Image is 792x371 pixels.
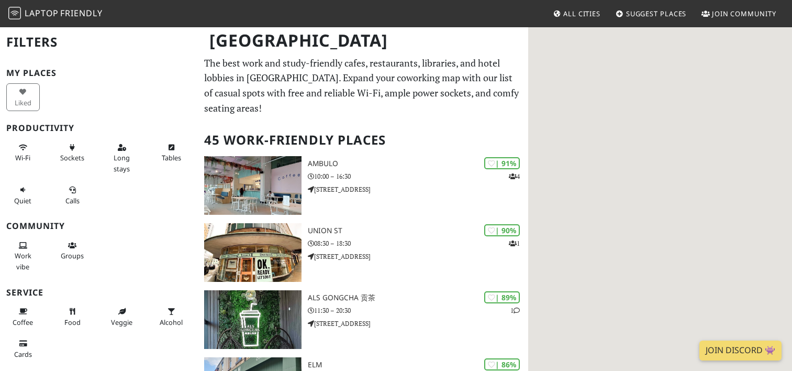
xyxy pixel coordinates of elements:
img: LaptopFriendly [8,7,21,19]
button: Tables [155,139,188,167]
a: Join Community [697,4,780,23]
h3: Community [6,221,192,231]
span: Credit cards [14,350,32,359]
button: Alcohol [155,303,188,331]
button: Quiet [6,181,40,209]
h2: Filters [6,26,192,58]
div: | 86% [484,358,520,370]
button: Long stays [105,139,139,177]
span: Video/audio calls [65,196,80,205]
button: Groups [56,237,90,265]
h3: Union St [308,226,528,235]
p: [STREET_ADDRESS] [308,184,528,194]
button: Work vibe [6,237,40,275]
button: Wi-Fi [6,139,40,167]
p: 1 [510,305,520,315]
h3: Productivity [6,123,192,133]
h1: [GEOGRAPHIC_DATA] [201,26,526,55]
p: 11:30 – 20:30 [308,305,528,315]
span: Veggie [111,318,132,327]
button: Coffee [6,303,40,331]
span: Food [64,318,81,327]
img: Union St [204,223,302,282]
a: Ambulo | 91% 4 Ambulo 10:00 – 16:30 [STREET_ADDRESS] [198,156,528,215]
h3: Service [6,288,192,298]
span: Quiet [14,196,31,205]
div: | 91% [484,157,520,169]
div: | 89% [484,291,520,303]
h2: 45 Work-Friendly Places [204,124,521,156]
span: All Cities [563,9,600,18]
span: Coffee [13,318,33,327]
span: Suggest Places [626,9,687,18]
span: Join Community [712,9,776,18]
span: Laptop [25,7,59,19]
button: Food [56,303,90,331]
span: Group tables [61,251,84,260]
a: LaptopFriendly LaptopFriendly [8,5,103,23]
img: Ambulo [204,156,302,215]
span: Alcohol [160,318,183,327]
span: Friendly [60,7,102,19]
img: ALS Gongcha 贡茶 [204,290,302,349]
span: Long stays [114,153,130,173]
p: The best work and study-friendly cafes, restaurants, libraries, and hotel lobbies in [GEOGRAPHIC_... [204,56,521,116]
button: Calls [56,181,90,209]
span: Stable Wi-Fi [15,153,30,162]
a: All Cities [549,4,605,23]
span: People working [15,251,31,271]
a: ALS Gongcha 贡茶 | 89% 1 ALS Gongcha 贡茶 11:30 – 20:30 [STREET_ADDRESS] [198,290,528,349]
h3: ALS Gongcha 贡茶 [308,293,528,302]
a: Join Discord 👾 [699,341,782,361]
a: Suggest Places [611,4,691,23]
a: Union St | 90% 1 Union St 08:30 – 18:30 [STREET_ADDRESS] [198,223,528,282]
h3: My Places [6,68,192,78]
h3: Ambulo [308,159,528,168]
p: 4 [509,171,520,181]
h3: ELM [308,361,528,369]
p: 1 [509,238,520,248]
p: 10:00 – 16:30 [308,171,528,181]
p: [STREET_ADDRESS] [308,252,528,261]
button: Cards [6,335,40,363]
div: | 90% [484,224,520,236]
p: 08:30 – 18:30 [308,238,528,248]
span: Power sockets [60,153,84,162]
span: Work-friendly tables [162,153,181,162]
button: Veggie [105,303,139,331]
p: [STREET_ADDRESS] [308,319,528,329]
button: Sockets [56,139,90,167]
